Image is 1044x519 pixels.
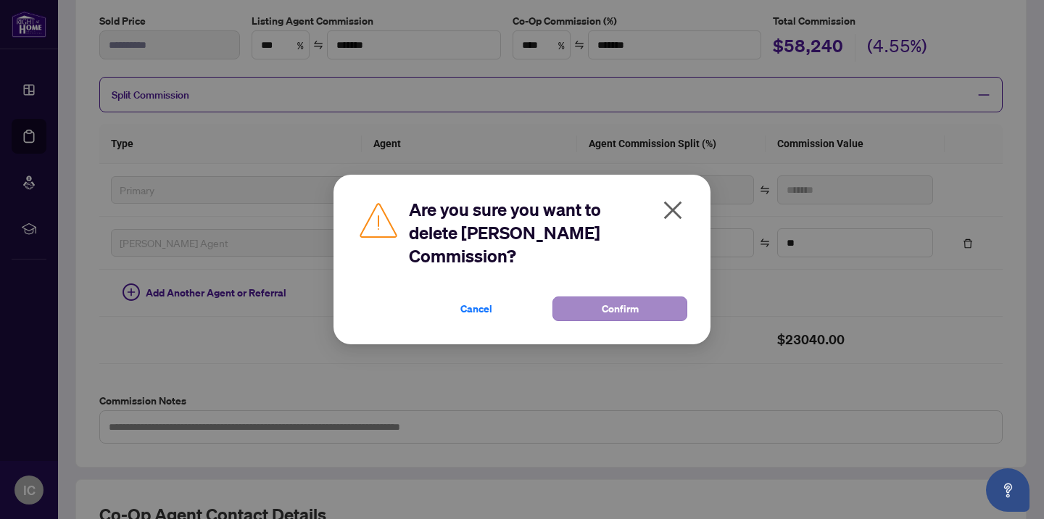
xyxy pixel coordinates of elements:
[460,297,492,320] span: Cancel
[602,297,639,320] span: Confirm
[409,198,687,267] h2: Are you sure you want to delete [PERSON_NAME] Commission?
[409,296,544,321] button: Cancel
[986,468,1029,512] button: Open asap
[661,199,684,222] span: close
[552,296,687,321] button: Confirm
[357,198,400,241] img: Caution Icon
